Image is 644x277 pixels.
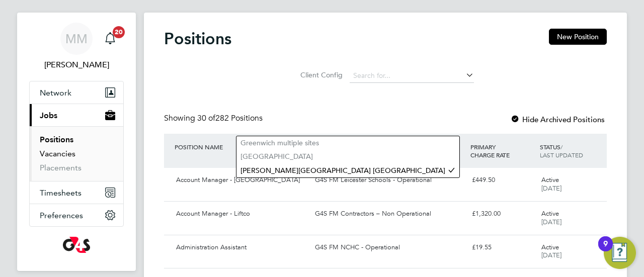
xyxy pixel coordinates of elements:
div: POSITION NAME [172,138,311,156]
li: Greenwich multiple sites [236,136,459,150]
span: Network [40,88,71,98]
div: £19.55 [468,239,537,256]
span: [DATE] [541,218,561,226]
div: Showing [164,113,265,124]
span: Active [541,175,559,184]
span: Jobs [40,111,57,120]
div: £449.50 [468,172,537,189]
span: Monique Maussant [29,59,124,71]
span: [DATE] [541,251,561,259]
span: Active [541,209,559,218]
button: New Position [549,29,607,45]
div: £1,320.00 [468,206,537,222]
div: Administration Assistant [172,239,311,256]
div: G4S FM Leicester Schools - Operational [311,172,467,189]
a: MM[PERSON_NAME] [29,23,124,71]
span: LAST UPDATED [540,151,583,159]
div: G4S FM NCHC - Operational [311,239,467,256]
li: [GEOGRAPHIC_DATA] [236,150,459,163]
span: 282 Positions [197,113,263,123]
img: g4s-logo-retina.png [63,237,90,253]
span: Preferences [40,211,83,220]
label: Client Config [297,70,343,79]
span: 20 [113,26,125,38]
button: Timesheets [30,181,123,204]
span: MM [65,32,88,45]
a: Vacancies [40,149,75,158]
div: Account Manager - [GEOGRAPHIC_DATA] [172,172,311,189]
button: Jobs [30,104,123,126]
label: Hide Archived Positions [510,115,605,124]
span: Active [541,243,559,251]
nav: Main navigation [17,13,136,271]
li: [PERSON_NAME][GEOGRAPHIC_DATA] [GEOGRAPHIC_DATA] [236,164,459,177]
a: Positions [40,135,73,144]
div: 9 [603,244,608,257]
div: G4S FM Contractors – Non Operational [311,206,467,222]
button: Network [30,81,123,104]
div: Jobs [30,126,123,181]
button: Open Resource Center, 9 new notifications [604,237,636,269]
button: Preferences [30,204,123,226]
h2: Positions [164,29,231,49]
div: PRIMARY CHARGE RATE [468,138,537,164]
span: Timesheets [40,188,82,198]
a: Placements [40,163,82,172]
span: / [560,143,562,151]
span: [DATE] [541,184,561,193]
div: STATUS [537,138,607,164]
a: 20 [100,23,120,55]
div: Account Manager - Liftco [172,206,311,222]
span: 30 of [197,113,215,123]
input: Search for... [350,69,474,83]
a: Go to home page [29,237,124,253]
